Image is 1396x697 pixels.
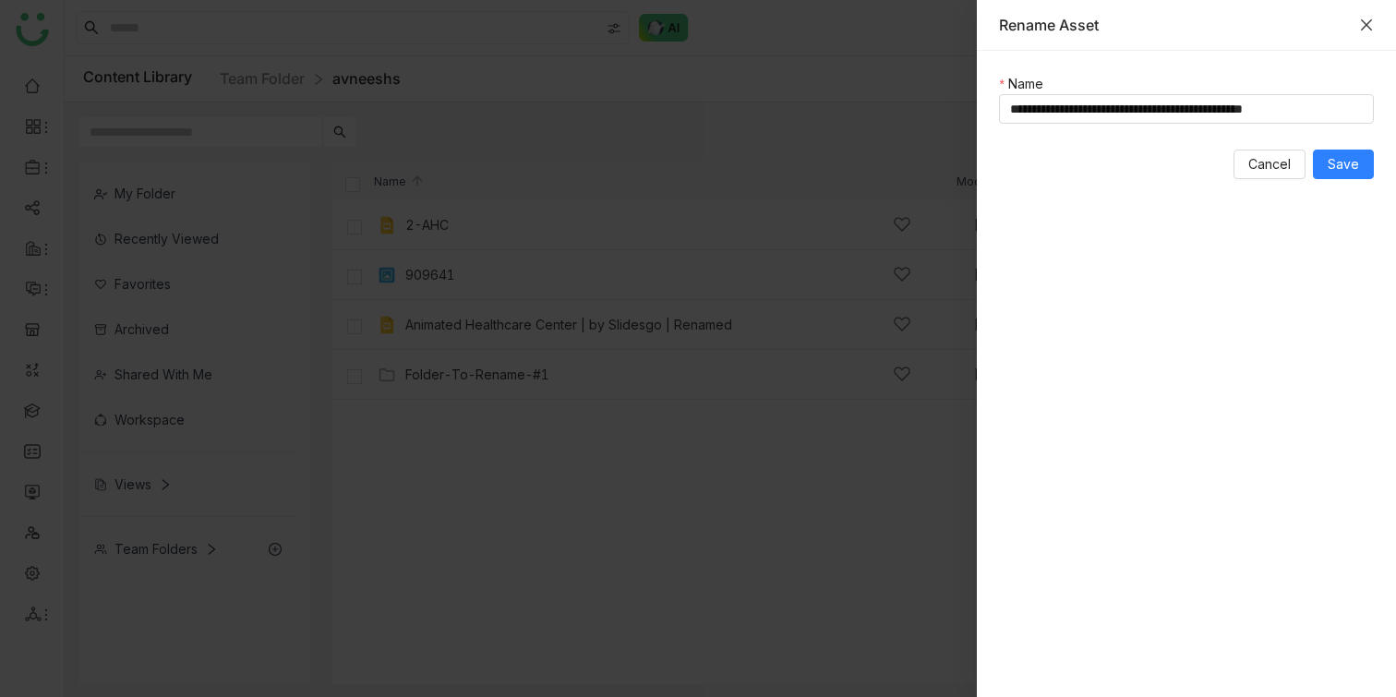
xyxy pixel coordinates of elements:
button: Close [1359,18,1374,32]
button: Cancel [1234,150,1306,179]
span: Cancel [1248,154,1291,174]
button: Save [1313,150,1374,179]
label: Name [999,74,1052,94]
div: Rename Asset [999,15,1350,35]
span: Save [1328,154,1359,174]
